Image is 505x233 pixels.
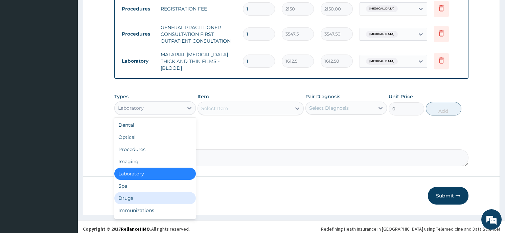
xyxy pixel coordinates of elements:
div: Optical [114,131,196,143]
div: Redefining Heath Insurance in [GEOGRAPHIC_DATA] using Telemedicine and Data Science! [321,226,500,232]
label: Comment [114,140,468,146]
div: Procedures [114,143,196,155]
div: Minimize live chat window [111,3,127,20]
span: We're online! [39,72,93,141]
div: Immunizations [114,204,196,216]
div: Select Item [201,105,228,112]
div: Laboratory [114,168,196,180]
td: Procedures [118,3,157,15]
td: Laboratory [118,55,157,67]
div: Chat with us now [35,38,114,47]
div: Laboratory [118,105,144,111]
div: Others [114,216,196,229]
span: [MEDICAL_DATA] [366,5,398,12]
span: [MEDICAL_DATA] [366,31,398,38]
label: Pair Diagnosis [305,93,340,100]
div: Spa [114,180,196,192]
a: RelianceHMO [121,226,150,232]
strong: Copyright © 2017 . [83,226,151,232]
label: Item [198,93,209,100]
div: Select Diagnosis [309,105,349,111]
div: Imaging [114,155,196,168]
td: Procedures [118,28,157,40]
span: [MEDICAL_DATA] [366,58,398,65]
label: Unit Price [389,93,413,100]
button: Add [426,102,461,115]
td: MALARIAL [MEDICAL_DATA] THICK AND THIN FILMS - [BLOOD] [157,48,239,75]
div: Drugs [114,192,196,204]
img: d_794563401_company_1708531726252_794563401 [13,34,27,51]
label: Types [114,94,129,100]
td: REGISTRATION FEE [157,2,239,16]
div: Dental [114,119,196,131]
td: GENERAL PRACTITIONER CONSULTATION FIRST OUTPATIENT CONSULTATION [157,21,239,48]
button: Submit [428,187,468,205]
textarea: Type your message and hit 'Enter' [3,158,129,182]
